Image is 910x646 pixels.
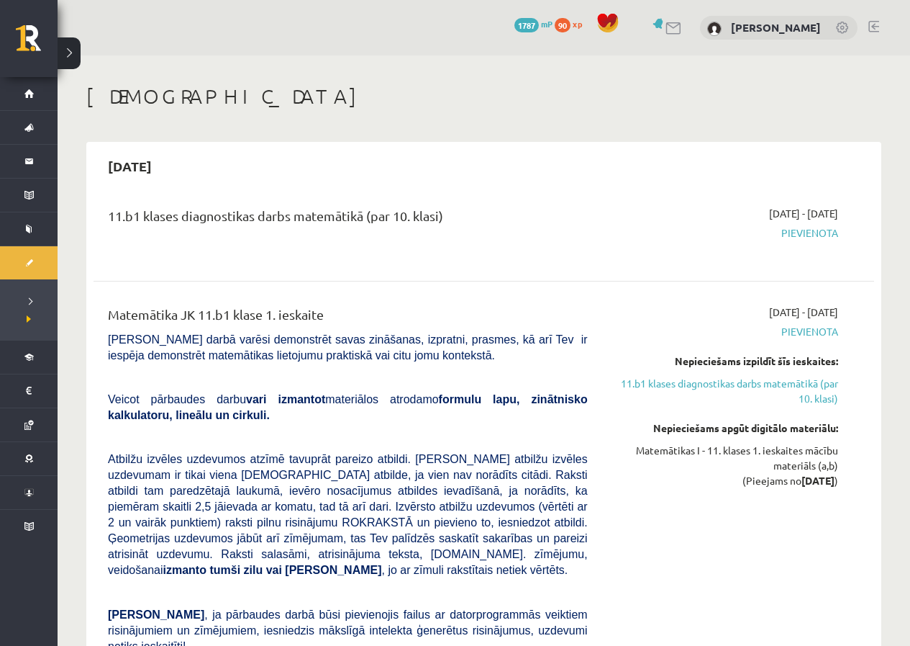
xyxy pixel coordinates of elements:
h2: [DATE] [94,149,166,183]
a: 1787 mP [514,18,552,30]
b: formulu lapu, zinātnisko kalkulatoru, lineālu un cirkuli. [108,393,588,421]
a: Rīgas 1. Tālmācības vidusskola [16,25,58,61]
span: [PERSON_NAME] darbā varēsi demonstrēt savas zināšanas, izpratni, prasmes, kā arī Tev ir iespēja d... [108,333,588,362]
strong: [DATE] [801,474,834,487]
div: 11.b1 klases diagnostikas darbs matemātikā (par 10. klasi) [108,206,588,233]
span: [PERSON_NAME] [108,609,204,621]
a: 90 xp [555,18,589,30]
span: Pievienota [609,324,838,339]
div: Nepieciešams apgūt digitālo materiālu: [609,421,838,436]
span: Atbilžu izvēles uzdevumos atzīmē tavuprāt pareizo atbildi. [PERSON_NAME] atbilžu izvēles uzdevuma... [108,453,588,576]
b: vari izmantot [246,393,325,405]
span: Pievienota [609,225,838,241]
div: Matemātika JK 11.b1 klase 1. ieskaite [108,305,588,331]
h1: [DEMOGRAPHIC_DATA] [86,84,881,109]
span: xp [573,18,582,30]
span: Veicot pārbaudes darbu materiālos atrodamo [108,393,588,421]
img: Nauris Jāne [707,22,722,36]
a: 11.b1 klases diagnostikas darbs matemātikā (par 10. klasi) [609,376,838,406]
b: izmanto [163,564,206,576]
span: 90 [555,18,570,32]
span: 1787 [514,18,539,32]
span: [DATE] - [DATE] [769,206,838,221]
div: Matemātikas I - 11. klases 1. ieskaites mācību materiāls (a,b) (Pieejams no ) [609,443,838,488]
span: [DATE] - [DATE] [769,305,838,320]
a: [PERSON_NAME] [731,20,821,35]
span: mP [541,18,552,30]
b: tumši zilu vai [PERSON_NAME] [209,564,381,576]
div: Nepieciešams izpildīt šīs ieskaites: [609,354,838,369]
